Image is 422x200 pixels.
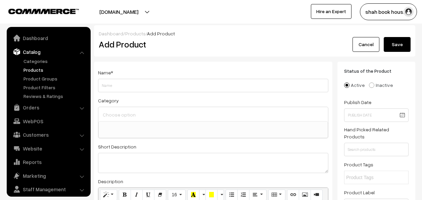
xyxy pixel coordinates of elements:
input: Publish Date [344,108,409,122]
a: Hire an Expert [311,4,351,19]
input: Search products [344,143,409,156]
a: Products [22,66,88,73]
img: COMMMERCE [8,9,79,14]
a: Product Filters [22,84,88,91]
span: Status of the Product [344,68,400,74]
h2: Add Product [99,39,330,49]
img: user [404,7,414,17]
a: WebPOS [8,115,88,127]
button: Save [384,37,411,52]
a: COMMMERCE [8,7,67,15]
a: Customers [8,129,88,141]
a: Orders [8,101,88,113]
a: Products [125,31,146,36]
span: 16 [172,192,177,197]
label: Active [344,81,365,89]
label: Product Tags [344,161,373,168]
a: Cancel [353,37,379,52]
label: Short Description [98,143,136,150]
div: / / [99,30,411,37]
span: Add Product [147,31,175,36]
a: Marketing [8,170,88,182]
a: Staff Management [8,183,88,195]
a: Reports [8,156,88,168]
a: Categories [22,58,88,65]
a: Dashboard [8,32,88,44]
button: [DOMAIN_NAME] [76,3,162,20]
label: Inactive [369,81,393,89]
input: Name [98,79,328,92]
a: Website [8,142,88,155]
input: Choose option [101,110,325,120]
label: Description [98,178,123,185]
a: Catalog [8,46,88,58]
label: Category [98,97,119,104]
label: Publish Date [344,99,371,106]
a: Reviews & Ratings [22,93,88,100]
button: shah book hous… [360,3,417,20]
label: Product Label [344,189,375,196]
a: Product Groups [22,75,88,82]
input: Product Tags [346,174,405,181]
a: Dashboard [99,31,123,36]
label: Hand Picked Related Products [344,126,409,140]
label: Name [98,69,113,76]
